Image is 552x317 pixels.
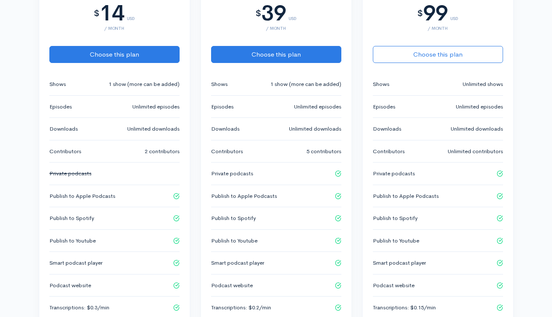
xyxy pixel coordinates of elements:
[451,125,503,133] small: Unlimited downloads
[211,214,256,223] small: Publish to Spotify
[373,169,415,178] small: Private podcasts
[211,259,264,267] small: Smart podcast player
[49,80,66,89] small: Shows
[373,281,415,290] small: Podcast website
[211,169,253,178] small: Private podcasts
[373,147,405,156] small: Contributors
[373,46,503,63] button: Choose this plan
[211,303,271,312] small: Transcriptions: $0.2/min
[49,281,91,290] small: Podcast website
[448,147,503,156] small: Unlimited contributors
[127,125,180,133] small: Unlimited downloads
[109,80,180,89] small: 1 show (more can be added)
[450,6,458,21] div: USD
[373,103,395,111] small: Episodes
[294,103,341,111] small: Unlimited episodes
[423,1,448,26] div: 99
[270,80,341,89] small: 1 show (more can be added)
[211,103,234,111] small: Episodes
[49,147,81,156] small: Contributors
[211,237,257,245] small: Publish to Youtube
[373,125,401,133] small: Downloads
[289,125,341,133] small: Unlimited downloads
[306,147,341,156] small: 5 contributors
[49,103,72,111] small: Episodes
[211,192,277,200] small: Publish to Apple Podcasts
[49,259,103,267] small: Smart podcast player
[417,9,423,18] div: $
[211,46,341,63] button: Choose this plan
[373,259,426,267] small: Smart podcast player
[132,103,180,111] small: Unlimited episodes
[211,80,228,89] small: Shows
[145,147,180,156] small: 2 contributors
[373,80,389,89] small: Shows
[373,237,419,245] small: Publish to Youtube
[211,147,243,156] small: Contributors
[373,192,439,200] small: Publish to Apple Podcasts
[261,1,286,26] div: 39
[456,103,503,111] small: Unlimited episodes
[94,9,100,18] div: $
[211,26,341,31] div: / month
[373,303,436,312] small: Transcriptions: $0.15/min
[373,214,418,223] small: Publish to Spotify
[49,46,180,63] button: Choose this plan
[289,6,297,21] div: USD
[49,214,94,223] small: Publish to Spotify
[49,170,92,177] s: Private podcasts
[49,303,109,312] small: Transcriptions: $0.3/min
[463,80,503,89] small: Unlimited shows
[373,26,503,31] div: / month
[127,6,135,21] div: USD
[211,281,253,290] small: Podcast website
[49,237,96,245] small: Publish to Youtube
[49,26,180,31] div: / month
[49,192,115,200] small: Publish to Apple Podcasts
[100,1,124,26] div: 14
[49,125,78,133] small: Downloads
[255,9,261,18] div: $
[211,125,240,133] small: Downloads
